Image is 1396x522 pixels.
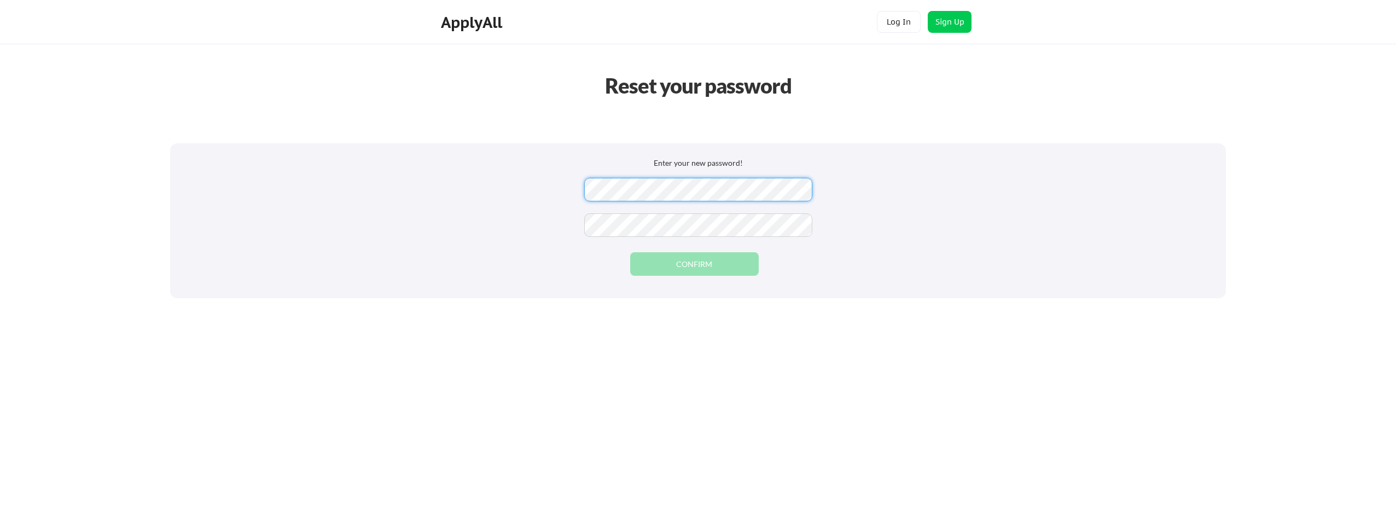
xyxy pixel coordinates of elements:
div: ApplyAll [441,13,505,32]
div: Reset your password [593,70,803,101]
div: Enter your new password! [192,158,1204,169]
button: CONFIRM [630,252,759,276]
button: Log In [877,11,921,33]
button: Sign Up [928,11,972,33]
